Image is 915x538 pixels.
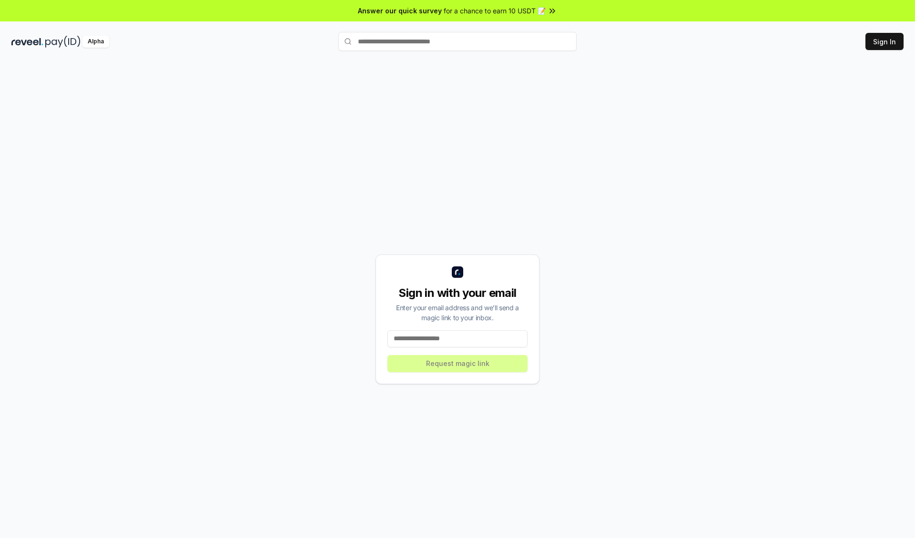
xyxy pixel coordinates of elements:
span: for a chance to earn 10 USDT 📝 [444,6,546,16]
div: Sign in with your email [387,285,528,301]
img: pay_id [45,36,81,48]
button: Sign In [865,33,904,50]
div: Enter your email address and we’ll send a magic link to your inbox. [387,303,528,323]
img: logo_small [452,266,463,278]
span: Answer our quick survey [358,6,442,16]
div: Alpha [82,36,109,48]
img: reveel_dark [11,36,43,48]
